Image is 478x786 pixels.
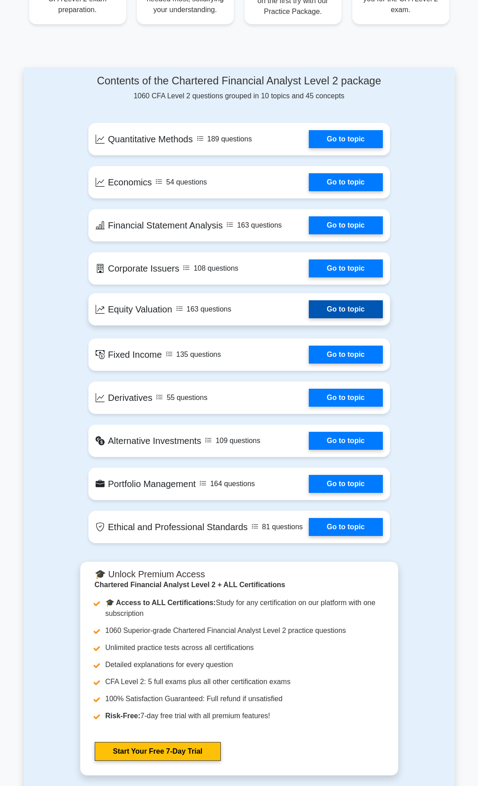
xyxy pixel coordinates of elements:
a: Go to topic [309,475,382,493]
div: 1060 CFA Level 2 questions grouped in 10 topics and 45 concepts [88,75,390,101]
a: Go to topic [309,259,382,277]
a: Go to topic [309,300,382,318]
h4: Contents of the Chartered Financial Analyst Level 2 package [88,75,390,87]
a: Go to topic [309,216,382,234]
a: Go to topic [309,173,382,191]
a: Go to topic [309,389,382,407]
a: Go to topic [309,130,382,148]
a: Go to topic [309,346,382,364]
a: Go to topic [309,432,382,450]
a: Start Your Free 7-Day Trial [95,742,221,761]
a: Go to topic [309,518,382,536]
